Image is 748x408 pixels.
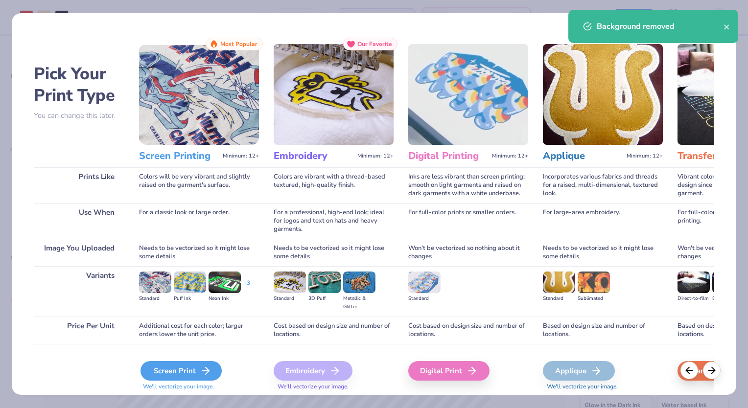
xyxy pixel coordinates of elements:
[34,239,124,266] div: Image You Uploaded
[223,153,259,159] span: Minimum: 12+
[408,295,441,303] div: Standard
[408,317,528,344] div: Cost based on design size and number of locations.
[543,361,615,381] div: Applique
[578,272,610,293] img: Sublimated
[139,203,259,239] div: For a classic look or large order.
[408,361,490,381] div: Digital Print
[597,21,724,32] div: Background removed
[627,153,663,159] span: Minimum: 12+
[724,21,730,32] button: close
[139,44,259,145] img: Screen Printing
[34,266,124,317] div: Variants
[408,203,528,239] div: For full-color prints or smaller orders.
[139,272,171,293] img: Standard
[408,239,528,266] div: Won't be vectorized so nothing about it changes
[139,167,259,203] div: Colors will be very vibrant and slightly raised on the garment's surface.
[543,239,663,266] div: Needs to be vectorized so it might lose some details
[543,150,623,162] h3: Applique
[274,150,353,162] h3: Embroidery
[274,239,394,266] div: Needs to be vectorized so it might lose some details
[343,295,375,311] div: Metallic & Glitter
[408,272,441,293] img: Standard
[220,41,257,47] span: Most Popular
[274,317,394,344] div: Cost based on design size and number of locations.
[712,295,745,303] div: Supacolor
[578,295,610,303] div: Sublimated
[174,295,206,303] div: Puff Ink
[492,153,528,159] span: Minimum: 12+
[543,317,663,344] div: Based on design size and number of locations.
[274,361,352,381] div: Embroidery
[543,295,575,303] div: Standard
[274,272,306,293] img: Standard
[543,383,663,391] span: We'll vectorize your image.
[543,167,663,203] div: Incorporates various fabrics and threads for a raised, multi-dimensional, textured look.
[274,203,394,239] div: For a professional, high-end look; ideal for logos and text on hats and heavy garments.
[408,150,488,162] h3: Digital Printing
[408,167,528,203] div: Inks are less vibrant than screen printing; smooth on light garments and raised on dark garments ...
[243,279,250,295] div: + 3
[274,44,394,145] img: Embroidery
[357,41,392,47] span: Our Favorite
[34,317,124,344] div: Price Per Unit
[274,167,394,203] div: Colors are vibrant with a thread-based textured, high-quality finish.
[139,239,259,266] div: Needs to be vectorized so it might lose some details
[308,272,341,293] img: 3D Puff
[34,167,124,203] div: Prints Like
[712,272,745,293] img: Supacolor
[174,272,206,293] img: Puff Ink
[34,112,124,120] p: You can change this later.
[209,295,241,303] div: Neon Ink
[139,295,171,303] div: Standard
[139,383,259,391] span: We'll vectorize your image.
[209,272,241,293] img: Neon Ink
[678,295,710,303] div: Direct-to-film
[343,272,375,293] img: Metallic & Glitter
[274,295,306,303] div: Standard
[139,150,219,162] h3: Screen Printing
[543,272,575,293] img: Standard
[678,272,710,293] img: Direct-to-film
[139,317,259,344] div: Additional cost for each color; larger orders lower the unit price.
[34,203,124,239] div: Use When
[34,63,124,106] h2: Pick Your Print Type
[543,44,663,145] img: Applique
[543,203,663,239] div: For large-area embroidery.
[274,383,394,391] span: We'll vectorize your image.
[308,295,341,303] div: 3D Puff
[408,44,528,145] img: Digital Printing
[140,361,222,381] div: Screen Print
[357,153,394,159] span: Minimum: 12+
